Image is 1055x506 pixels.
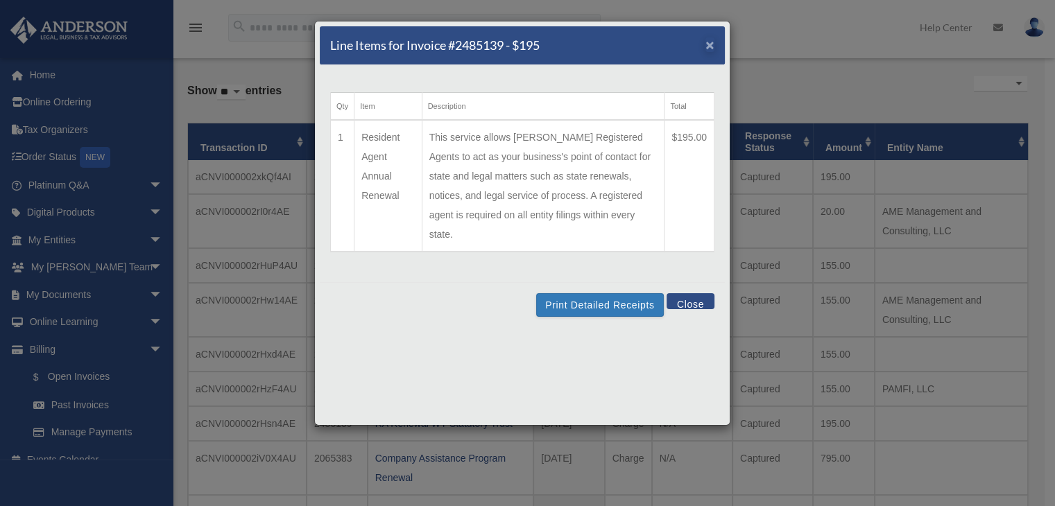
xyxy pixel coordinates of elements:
button: Close [705,37,714,52]
th: Qty [331,93,354,121]
button: Close [667,293,714,309]
td: Resident Agent Annual Renewal [354,120,422,252]
th: Total [664,93,714,121]
td: 1 [331,120,354,252]
td: This service allows [PERSON_NAME] Registered Agents to act as your business's point of contact fo... [422,120,664,252]
th: Item [354,93,422,121]
button: Print Detailed Receipts [536,293,663,317]
h5: Line Items for Invoice #2485139 - $195 [330,37,540,54]
span: × [705,37,714,53]
td: $195.00 [664,120,714,252]
th: Description [422,93,664,121]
